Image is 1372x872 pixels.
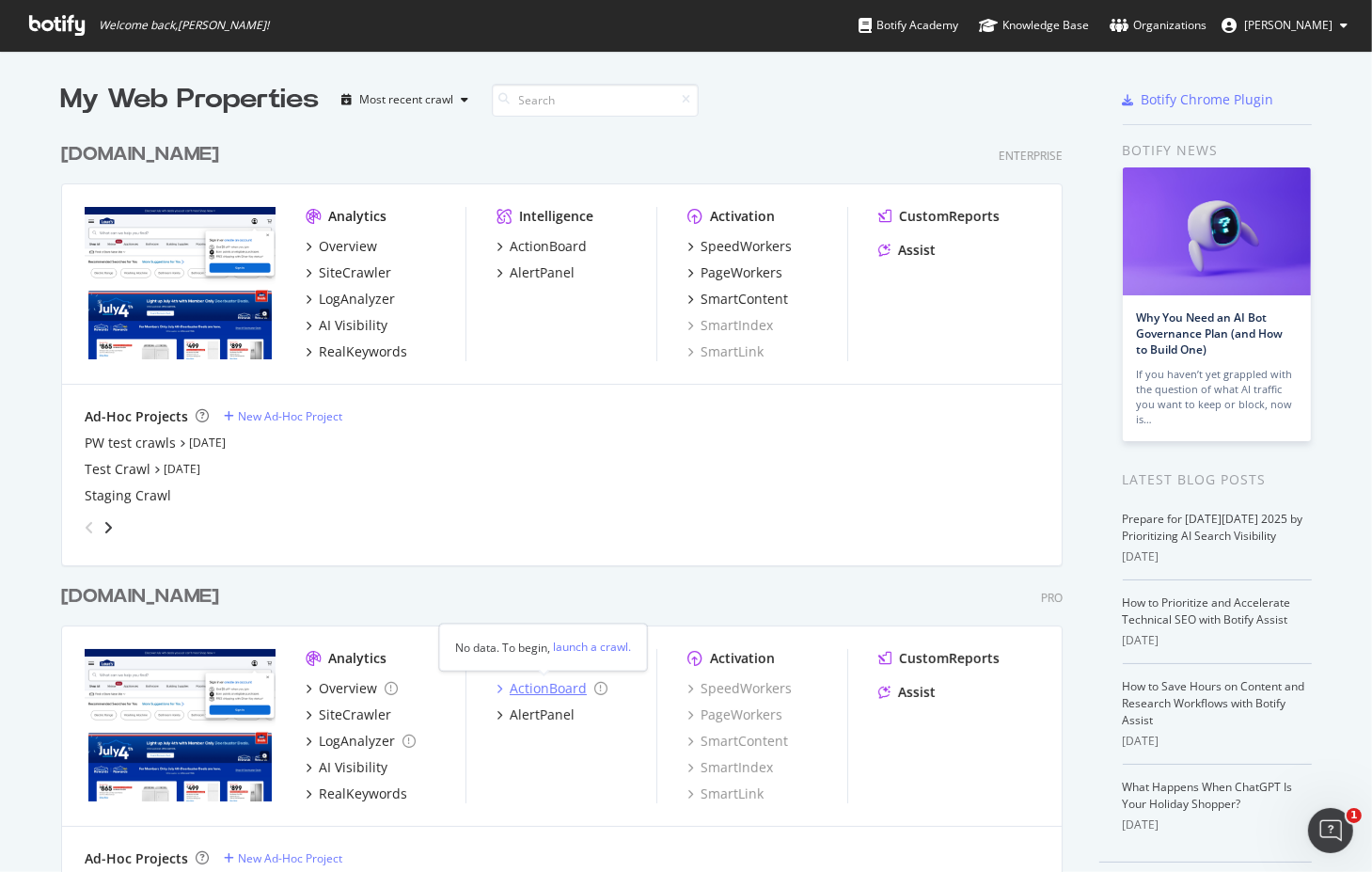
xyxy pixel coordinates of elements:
[306,237,377,256] a: Overview
[1123,548,1312,565] div: [DATE]
[1123,817,1312,833] div: [DATE]
[710,649,775,668] div: Activation
[497,237,587,256] a: ActionBoard
[224,850,342,866] a: New Ad-Hoc Project
[687,237,792,256] a: SpeedWorkers
[519,207,593,226] div: Intelligence
[306,758,387,777] a: AI Visibility
[1123,779,1293,812] a: What Happens When ChatGPT Is Your Holiday Shopper?
[61,583,219,610] div: [DOMAIN_NAME]
[898,241,936,260] div: Assist
[899,649,1000,668] div: CustomReports
[1206,10,1363,40] button: [PERSON_NAME]
[878,683,936,702] a: Assist
[306,679,398,698] a: Overview
[224,408,342,424] a: New Ad-Hoc Project
[319,263,391,282] div: SiteCrawler
[687,758,773,777] a: SmartIndex
[306,342,407,361] a: RealKeywords
[61,81,320,119] div: My Web Properties
[510,263,575,282] div: AlertPanel
[85,460,150,479] a: Test Crawl
[85,649,276,801] img: www.lowessecondary.com
[687,290,788,309] a: SmartContent
[319,706,391,724] div: SiteCrawler
[1244,17,1333,33] span: Randy Dargenio
[319,342,407,361] div: RealKeywords
[85,207,276,359] img: www.lowes.com
[328,207,386,226] div: Analytics
[1041,590,1063,606] div: Pro
[306,732,416,751] a: LogAnalyzer
[510,706,575,724] div: AlertPanel
[1123,733,1312,750] div: [DATE]
[61,583,227,610] a: [DOMAIN_NAME]
[319,758,387,777] div: AI Visibility
[306,290,395,309] a: LogAnalyzer
[455,632,631,662] div: No data. To begin,
[701,290,788,309] div: SmartContent
[1123,678,1305,728] a: How to Save Hours on Content and Research Workflows with Botify Assist
[898,683,936,702] div: Assist
[61,141,227,168] a: [DOMAIN_NAME]
[1347,808,1362,823] span: 1
[510,679,587,698] div: ActionBoard
[497,679,607,698] a: ActionBoard
[1123,595,1291,627] a: How to Prioritize and Accelerate Technical SEO with Botify Assist
[319,785,407,803] div: RealKeywords
[238,408,342,424] div: New Ad-Hoc Project
[878,649,1000,668] a: CustomReports
[878,241,936,260] a: Assist
[859,16,958,35] div: Botify Academy
[687,785,764,803] a: SmartLink
[164,461,200,477] a: [DATE]
[999,148,1063,164] div: Enterprise
[687,679,792,698] a: SpeedWorkers
[1123,90,1274,109] a: Botify Chrome Plugin
[306,785,407,803] a: RealKeywords
[85,434,176,452] a: PW test crawls
[497,706,575,724] a: AlertPanel
[189,435,226,451] a: [DATE]
[306,263,391,282] a: SiteCrawler
[1123,469,1312,490] div: Latest Blog Posts
[99,18,269,33] span: Welcome back, [PERSON_NAME] !
[1308,808,1353,853] iframe: Intercom live chat
[979,16,1089,35] div: Knowledge Base
[1137,309,1284,357] a: Why You Need an AI Bot Governance Plan (and How to Build One)
[335,85,477,115] button: Most recent crawl
[687,706,782,724] a: PageWorkers
[1137,367,1297,427] div: If you haven’t yet grappled with the question of what AI traffic you want to keep or block, now is…
[510,237,587,256] div: ActionBoard
[1123,632,1312,649] div: [DATE]
[687,263,782,282] a: PageWorkers
[238,850,342,866] div: New Ad-Hoc Project
[360,94,454,105] div: Most recent crawl
[1123,511,1303,544] a: Prepare for [DATE][DATE] 2025 by Prioritizing AI Search Visibility
[687,316,773,335] a: SmartIndex
[497,263,575,282] a: AlertPanel
[687,732,788,751] a: SmartContent
[553,640,631,656] div: launch a crawl.
[85,486,171,505] a: Staging Crawl
[899,207,1000,226] div: CustomReports
[1123,167,1311,295] img: Why You Need an AI Bot Governance Plan (and How to Build One)
[306,706,391,724] a: SiteCrawler
[319,732,395,751] div: LogAnalyzer
[701,237,792,256] div: SpeedWorkers
[319,290,395,309] div: LogAnalyzer
[492,84,699,117] input: Search
[102,518,115,537] div: angle-right
[553,632,631,662] button: launch a crawl.
[306,316,387,335] a: AI Visibility
[687,342,764,361] a: SmartLink
[710,207,775,226] div: Activation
